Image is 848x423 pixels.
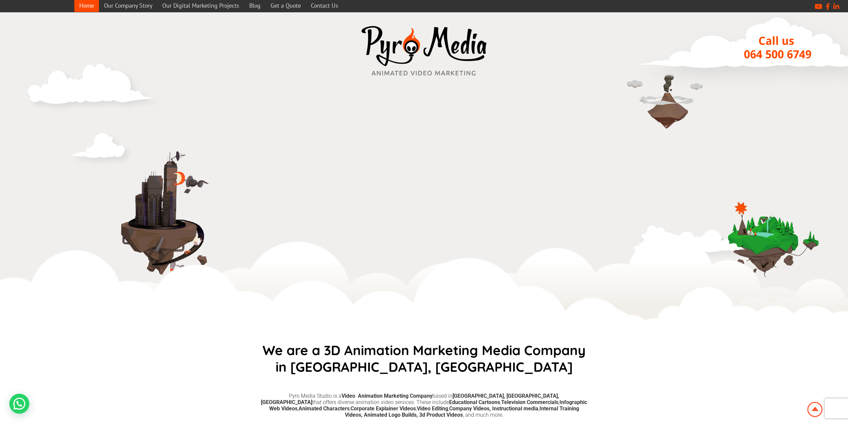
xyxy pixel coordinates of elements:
b: Infographic Web Videos [269,399,587,412]
img: video marketing media company westville durban logo [358,22,491,80]
b: Video Editing [417,405,448,412]
img: corporate videos [68,129,138,170]
img: explainer videos durban [61,139,228,327]
strong: Video Animation Marketing Company [342,393,432,399]
img: media company durban [624,59,707,142]
img: Animation Studio South Africa [806,401,824,418]
img: explainer videos [632,222,749,263]
b: Corporate Explainer Videos [351,405,416,412]
h1: We are a 3D Animation Marketing Media Company in [GEOGRAPHIC_DATA], [GEOGRAPHIC_DATA] [258,342,591,375]
strong: [GEOGRAPHIC_DATA], [GEOGRAPHIC_DATA], [GEOGRAPHIC_DATA] [261,393,559,405]
img: video marketing company durban [707,179,824,295]
b: Educational Cartoons [449,399,500,405]
a: video marketing media company westville durban logo [358,22,491,81]
b: Animated Characters [299,405,350,412]
b: Company Videos, Instructional media [449,405,538,412]
b: Television Commercials [501,399,558,405]
b: Internal Training Videos, Animated Logo Builds, 3d Product Videos [345,405,579,418]
p: Pyro Media Studio is a based in that offers diverse animation video services. These include , , ,... [261,393,587,418]
img: video production [24,62,161,114]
